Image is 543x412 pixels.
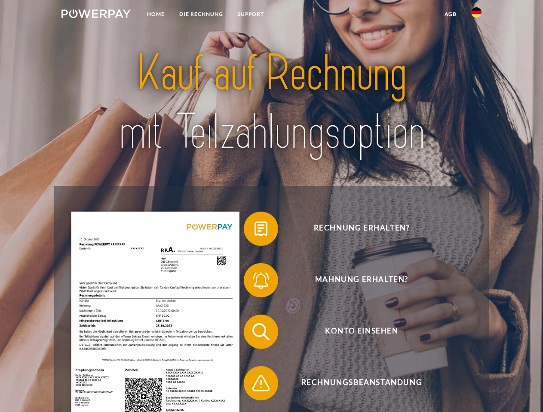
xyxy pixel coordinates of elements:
a: SUPPORT [230,6,271,22]
button: Konto einsehen [244,315,467,349]
span: Mahnung erhalten? [256,263,467,297]
img: logo-powerpay-white.svg [61,9,131,18]
button: Rechnungsbeanstandung [244,366,467,400]
img: qb_bill.svg [250,218,272,239]
img: qb_search.svg [250,321,272,342]
span: Rechnung erhalten? [256,212,467,246]
button: Rechnung erhalten? [244,212,467,246]
span: Rechnungsbeanstandung [256,366,467,400]
img: de [471,7,482,18]
span: Konto einsehen [256,315,467,349]
a: DIE RECHNUNG [172,6,230,22]
a: agb [437,6,464,22]
img: title-powerpay_de.svg [82,41,461,164]
img: qb_warning.svg [250,373,272,394]
img: qb_bell.svg [250,270,272,291]
button: Mahnung erhalten? [244,263,467,297]
a: Home [140,6,172,22]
